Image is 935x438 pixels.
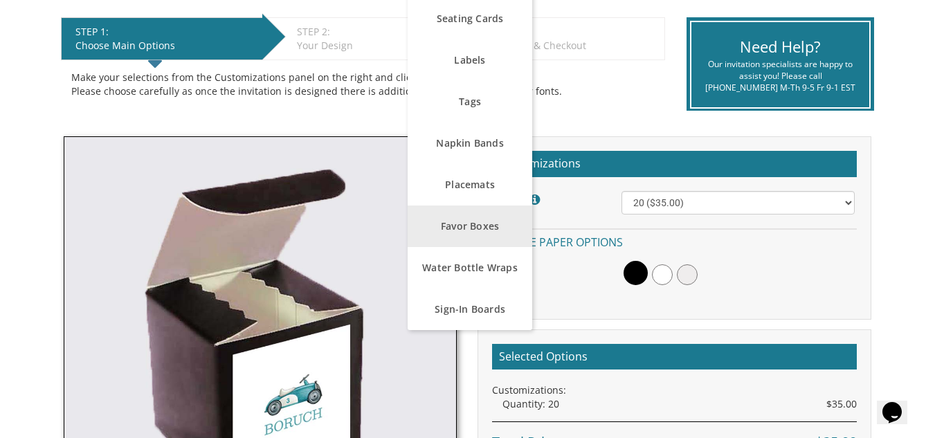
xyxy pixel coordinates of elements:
div: Review & Checkout [498,39,657,53]
div: Customizations: [492,383,857,397]
div: Quantity: 20 [502,397,857,411]
h2: Selected Options [492,344,857,370]
div: Choose Main Options [75,39,255,53]
a: Sign-In Boards [408,289,532,330]
a: Labels [408,39,532,81]
a: Tags [408,81,532,122]
iframe: chat widget [877,383,921,424]
a: Favor Boxes [408,206,532,247]
span: $35.00 [826,397,857,411]
div: STEP 3: [498,25,657,39]
div: STEP 2: [297,25,457,39]
div: Your Design [297,39,457,53]
h2: Customizations [492,151,857,177]
div: Need Help? [702,36,859,57]
h4: Choose paper options [492,228,857,253]
div: Make your selections from the Customizations panel on the right and click NEXT Please choose care... [71,71,655,98]
a: Placemats [408,164,532,206]
div: Our invitation specialists are happy to assist you! Please call [PHONE_NUMBER] M-Th 9-5 Fr 9-1 EST [702,58,859,93]
a: Water Bottle Wraps [408,247,532,289]
a: Napkin Bands [408,122,532,164]
div: STEP 1: [75,25,255,39]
